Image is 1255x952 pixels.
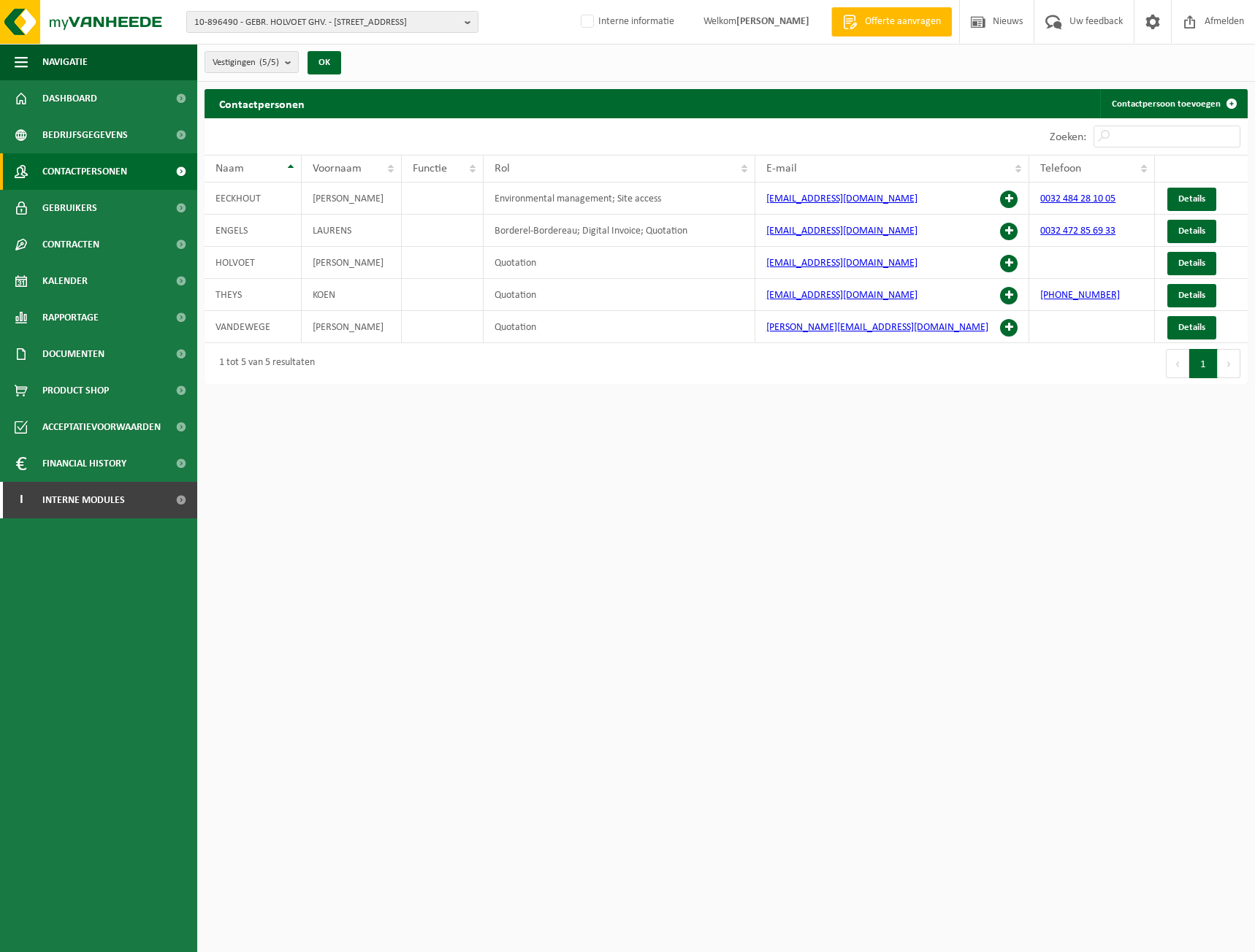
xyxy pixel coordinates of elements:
span: Dashboard [42,80,97,117]
span: Product Shop [42,372,109,409]
span: Details [1178,323,1205,332]
span: Acceptatievoorwaarden [42,409,161,445]
a: Offerte aanvragen [831,7,952,37]
span: Details [1178,226,1205,236]
a: [EMAIL_ADDRESS][DOMAIN_NAME] [766,258,918,269]
a: [EMAIL_ADDRESS][DOMAIN_NAME] [766,290,918,301]
td: Environmental management; Site access [484,183,755,215]
a: Details [1167,252,1216,275]
span: Bedrijfsgegevens [42,117,128,153]
td: Quotation [484,247,755,279]
span: Offerte aanvragen [861,15,945,29]
span: Details [1178,258,1205,268]
label: Interne informatie [578,11,674,33]
td: EECKHOUT [205,183,302,215]
a: Details [1167,188,1216,211]
a: 0032 484 28 10 05 [1040,193,1115,204]
td: KOEN [302,279,402,311]
span: Interne modules [42,482,125,518]
a: Details [1167,316,1216,339]
a: [PHONE_NUMBER] [1040,290,1120,301]
span: I [15,482,28,518]
button: Vestigingen(5/5) [205,51,299,73]
td: LAURENS [302,215,402,247]
span: Kalender [42,263,88,299]
td: [PERSON_NAME] [302,183,402,215]
a: Details [1167,220,1216,243]
td: THEYS [205,279,302,311]
span: Voornaam [313,163,362,174]
div: 1 tot 5 van 5 resultaten [212,350,315,377]
h2: Contactpersonen [205,89,319,118]
td: ENGELS [205,215,302,247]
td: [PERSON_NAME] [302,247,402,279]
td: HOLVOET [205,247,302,279]
button: 1 [1189,349,1218,378]
td: Borderel-Bordereau; Digital Invoice; Quotation [484,215,755,247]
span: Naam [215,163,244,174]
span: Contactpersonen [42,153,127,190]
a: Contactpersoon toevoegen [1100,89,1246,118]
button: Previous [1166,349,1189,378]
span: 10-896490 - GEBR. HOLVOET GHV. - [STREET_ADDRESS] [194,12,459,34]
span: Details [1178,194,1205,204]
button: OK [308,51,341,74]
span: Gebruikers [42,190,97,226]
span: Financial History [42,445,126,482]
td: [PERSON_NAME] [302,311,402,343]
span: Functie [413,163,447,174]
strong: [PERSON_NAME] [736,16,809,27]
td: VANDEWEGE [205,311,302,343]
span: Rapportage [42,299,99,336]
count: (5/5) [259,58,279,67]
span: Details [1178,291,1205,300]
label: Zoeken: [1050,131,1086,143]
span: Documenten [42,336,104,372]
span: Telefoon [1040,163,1081,174]
a: [PERSON_NAME][EMAIL_ADDRESS][DOMAIN_NAME] [766,322,988,333]
a: 0032 472 85 69 33 [1040,226,1115,237]
a: [EMAIL_ADDRESS][DOMAIN_NAME] [766,193,918,204]
span: Navigatie [42,44,88,80]
span: Contracten [42,226,99,263]
span: E-mail [766,163,797,174]
a: Details [1167,284,1216,307]
td: Quotation [484,279,755,311]
td: Quotation [484,311,755,343]
span: Rol [495,163,510,174]
span: Vestigingen [213,52,279,74]
button: Next [1218,349,1240,378]
button: 10-896490 - GEBR. HOLVOET GHV. - [STREET_ADDRESS] [186,11,478,33]
a: [EMAIL_ADDRESS][DOMAIN_NAME] [766,226,918,237]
